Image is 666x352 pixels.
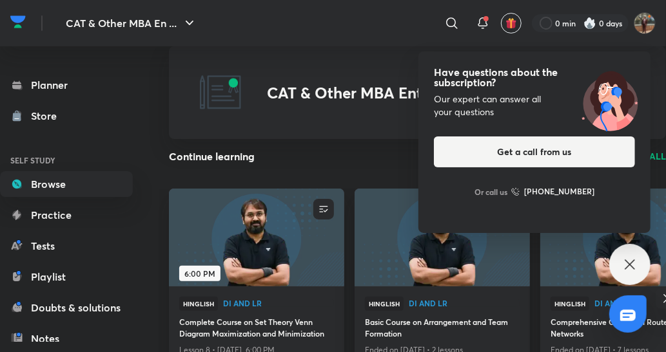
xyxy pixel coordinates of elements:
[200,72,241,113] img: CAT & Other MBA Entrance Tests
[409,299,520,308] a: DI and LR
[434,67,635,88] h4: Have questions about the subscription?
[355,189,530,286] a: new-thumbnail
[583,17,596,30] img: streak
[475,186,507,198] p: Or call us
[501,13,522,33] button: avatar
[267,84,503,102] h2: CAT & Other MBA Entrance Tests
[434,136,635,167] button: Get a call from us
[179,316,334,342] a: Complete Course on Set Theory Venn Diagram Maximization and Minimization
[10,12,26,32] img: Company Logo
[634,12,656,34] img: Harshit Verma
[58,10,205,36] button: CAT & Other MBA En ...
[409,299,520,307] span: DI and LR
[434,93,635,118] div: Our expert can answer all your questions
[511,185,594,198] a: [PHONE_NUMBER]
[168,187,346,287] img: new-thumbnail
[179,297,218,311] span: Hinglish
[551,297,589,311] span: Hinglish
[31,108,64,124] div: Store
[505,17,517,29] img: avatar
[223,299,334,307] span: DI and LR
[169,151,255,162] h2: Continue learning
[365,297,404,311] span: Hinglish
[524,185,594,198] h6: [PHONE_NUMBER]
[569,67,651,131] img: ttu_illustration_new.svg
[169,189,344,286] a: new-thumbnail6:00 PM
[179,266,220,281] span: 6:00 PM
[223,299,334,308] a: DI and LR
[353,187,532,287] img: new-thumbnail
[365,316,520,342] a: Basic Course on Arrangement and Team Formation
[10,12,26,35] a: Company Logo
